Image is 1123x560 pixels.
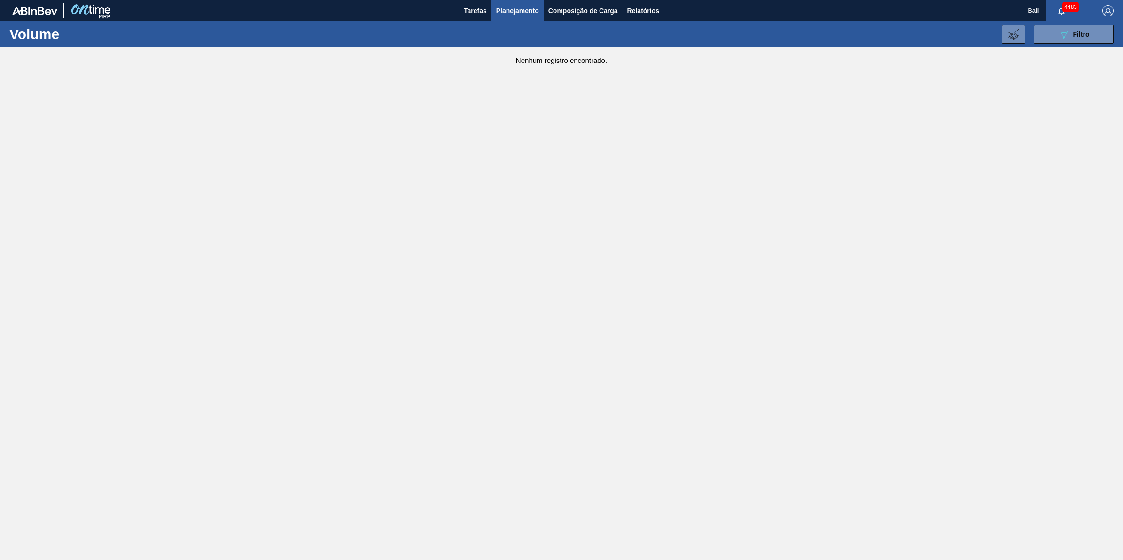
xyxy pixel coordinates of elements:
[1062,2,1079,12] span: 4483
[1002,25,1025,44] button: Importar Negociações de Volume
[496,5,539,16] span: Planejamento
[1102,5,1114,16] img: Logout
[1073,31,1090,38] span: Filtro
[9,29,155,39] h1: Volume
[1046,4,1076,17] button: Notificações
[627,5,659,16] span: Relatórios
[548,5,618,16] span: Composição de Carga
[464,5,487,16] span: Tarefas
[12,7,57,15] img: TNhmsLtSVTkK8tSr43FrP2fwEKptu5GPRR3wAAAABJRU5ErkJggg==
[1034,25,1114,44] button: Filtro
